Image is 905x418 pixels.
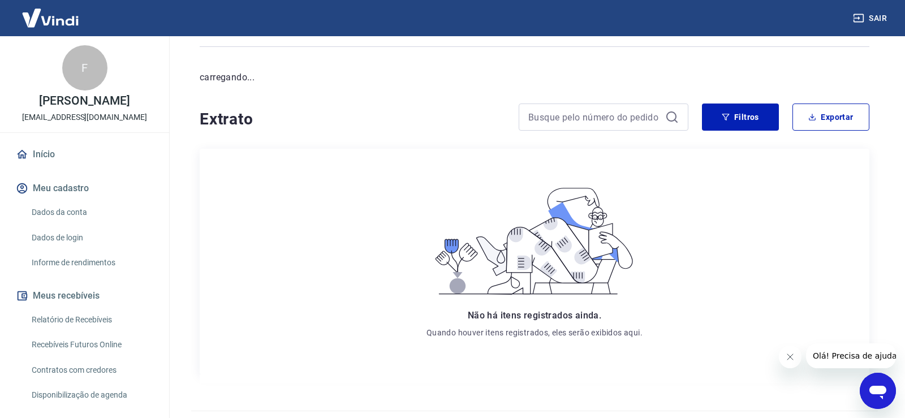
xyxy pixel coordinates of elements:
p: Quando houver itens registrados, eles serão exibidos aqui. [426,327,643,338]
p: [EMAIL_ADDRESS][DOMAIN_NAME] [22,111,147,123]
a: Contratos com credores [27,359,156,382]
div: F [62,45,107,91]
button: Filtros [702,104,779,131]
iframe: Botão para abrir a janela de mensagens [860,373,896,409]
p: carregando... [200,71,869,84]
a: Dados da conta [27,201,156,224]
p: [PERSON_NAME] [39,95,130,107]
a: Informe de rendimentos [27,251,156,274]
a: Recebíveis Futuros Online [27,333,156,356]
iframe: Fechar mensagem [779,346,801,368]
button: Sair [851,8,891,29]
a: Relatório de Recebíveis [27,308,156,331]
button: Meu cadastro [14,176,156,201]
iframe: Mensagem da empresa [806,343,896,368]
a: Início [14,142,156,167]
h4: Extrato [200,108,505,131]
span: Olá! Precisa de ajuda? [7,8,95,17]
button: Meus recebíveis [14,283,156,308]
span: Não há itens registrados ainda. [468,310,601,321]
a: Disponibilização de agenda [27,383,156,407]
button: Exportar [792,104,869,131]
input: Busque pelo número do pedido [528,109,661,126]
img: Vindi [14,1,87,35]
a: Dados de login [27,226,156,249]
